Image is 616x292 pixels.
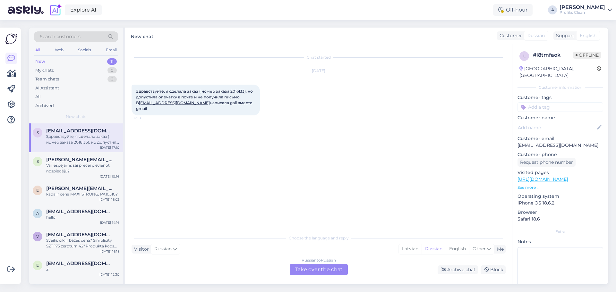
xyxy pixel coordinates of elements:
div: Take over the chat [290,264,348,275]
div: Email [105,46,118,54]
div: Vai iespējams šai precei pievienot nospiedēju? [46,163,119,174]
div: [DATE] 16:02 [99,197,119,202]
div: [DATE] 10:14 [100,174,119,179]
div: [GEOGRAPHIC_DATA], [GEOGRAPHIC_DATA] [519,65,597,79]
div: 2 [46,266,119,272]
div: Customer information [518,85,603,90]
div: 0 [107,76,117,82]
div: Me [494,246,504,253]
a: [URL][DOMAIN_NAME] [518,176,568,182]
span: Other [473,246,486,252]
p: Browser [518,209,603,216]
div: Archive chat [438,265,478,274]
div: New [35,58,45,65]
label: New chat [131,31,153,40]
span: English [580,32,596,39]
div: Chat started [132,54,506,60]
p: Customer email [518,135,603,142]
span: Здравствуйте, я сделала заказ ( номер заказа 2016133), но допустила опечатку в почте и не получил... [136,89,254,111]
a: [EMAIL_ADDRESS][DOMAIN_NAME] [139,100,210,105]
span: Search customers [40,33,81,40]
div: Choose the language and reply [132,235,506,241]
div: kāda ir cena MAXI STRONG, PA10510? [46,191,119,197]
span: e [36,263,39,268]
div: hello [46,214,119,220]
div: Visitor [132,246,149,253]
div: English [446,244,469,254]
span: l [523,54,526,58]
div: 11 [107,58,117,65]
span: 17:10 [133,116,158,121]
div: Latvian [399,244,422,254]
div: Extra [518,229,603,235]
span: a [36,211,39,216]
div: Team chats [35,76,59,82]
div: All [34,46,41,54]
div: Block [481,265,506,274]
div: A [548,5,557,14]
div: [PERSON_NAME] [560,5,605,10]
div: Request phone number [518,158,576,167]
span: Asan Faddal [46,284,88,289]
div: Sveiki, cik ir bazes cena? Simplicity SZT 175 zeroturn 42" Produkta kods SI2691923 [46,238,119,249]
a: [PERSON_NAME]Profiks Clean [560,5,612,15]
div: Здравствуйте, я сделала заказ ( номер заказа 2016133), но допустила опечатку в почте и не получил... [46,134,119,145]
div: [DATE] 12:30 [99,272,119,277]
p: Notes [518,238,603,245]
p: iPhone OS 18.6.2 [518,200,603,206]
span: sudaba.agaeva2@gmail.com [46,128,113,134]
div: Support [553,32,574,39]
span: Offline [573,52,601,59]
img: Askly Logo [5,33,17,45]
span: sandra.grape@hestio.lv [46,157,113,163]
span: s [37,130,39,135]
span: Russian [527,32,545,39]
div: # l8tmfaok [533,51,573,59]
span: Russian [154,246,172,253]
span: alzahraassh@gmail.com [46,209,113,214]
div: Russian [422,244,446,254]
span: e [36,188,39,193]
div: [DATE] 14:16 [100,220,119,225]
p: See more ... [518,185,603,190]
div: All [35,94,41,100]
span: s [37,159,39,164]
a: Explore AI [65,4,102,15]
span: New chats [66,114,86,120]
span: einars.eltermanis@akorda.lv [46,186,113,191]
input: Add name [518,124,596,131]
p: Customer phone [518,151,603,158]
div: Socials [77,46,92,54]
span: valtersvitols@gmail.com [46,232,113,238]
div: My chats [35,67,54,74]
p: [EMAIL_ADDRESS][DOMAIN_NAME] [518,142,603,149]
div: Profiks Clean [560,10,605,15]
div: Customer [497,32,522,39]
div: AI Assistant [35,85,59,91]
p: Visited pages [518,169,603,176]
div: [DATE] 17:10 [100,145,119,150]
span: e.zinenko64@gmail.com [46,261,113,266]
div: [DATE] 16:18 [100,249,119,254]
p: Customer tags [518,94,603,101]
div: [DATE] [132,68,506,74]
div: Russian to Russian [302,257,336,263]
div: Archived [35,103,54,109]
div: Web [54,46,65,54]
div: Off-hour [493,4,533,16]
p: Customer name [518,114,603,121]
p: Operating system [518,193,603,200]
span: v [36,234,39,239]
input: Add a tag [518,102,603,112]
p: Safari 18.6 [518,216,603,222]
div: 0 [107,67,117,74]
img: explore-ai [49,3,62,17]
